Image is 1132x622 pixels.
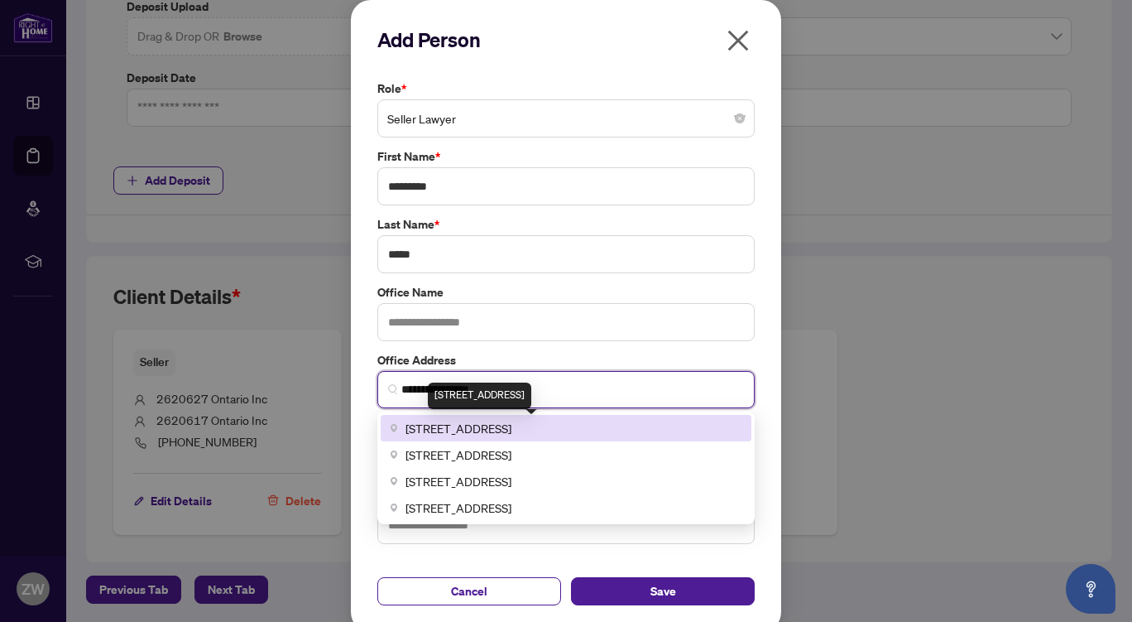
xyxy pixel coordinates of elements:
[571,577,755,605] button: Save
[428,383,531,409] div: [STREET_ADDRESS]
[725,27,751,54] span: close
[405,499,511,517] span: [STREET_ADDRESS]
[650,578,676,605] span: Save
[377,283,755,301] label: Office Name
[388,384,398,394] img: search_icon
[405,419,511,437] span: [STREET_ADDRESS]
[377,577,561,605] button: Cancel
[451,578,487,605] span: Cancel
[377,215,755,234] label: Last Name
[377,80,755,98] label: Role
[405,472,511,490] span: [STREET_ADDRESS]
[1066,564,1115,614] button: Open asap
[735,113,745,123] span: close-circle
[377,27,755,53] h2: Add Person
[387,103,745,134] span: Seller Lawyer
[377,351,755,369] label: Office Address
[405,446,511,464] span: [STREET_ADDRESS]
[377,147,755,166] label: First Name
